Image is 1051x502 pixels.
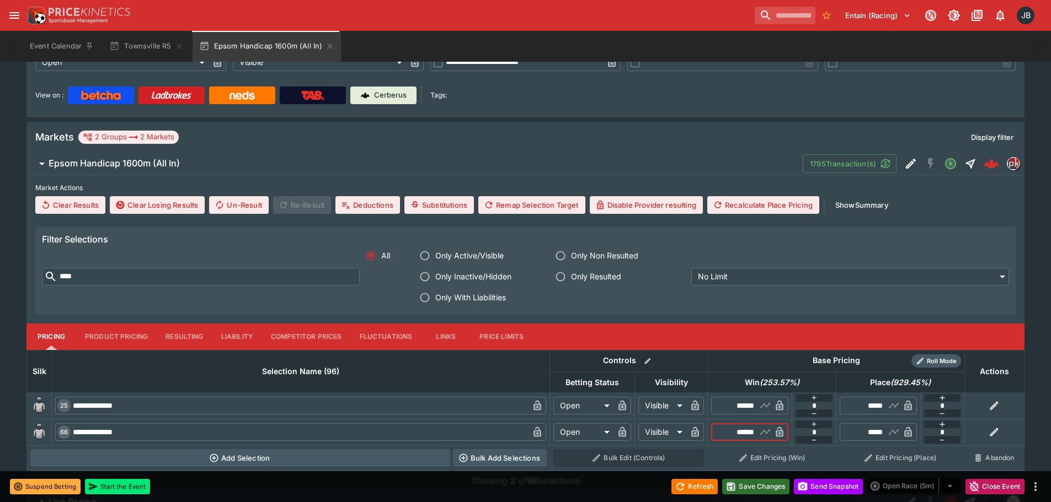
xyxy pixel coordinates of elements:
svg: Open [944,157,957,170]
img: Cerberus [361,91,370,100]
div: Visible [233,53,406,71]
span: 25 [58,402,70,409]
h6: Epsom Handicap 1600m (All In) [49,158,180,169]
div: Visible [638,397,686,414]
h5: Markets [35,131,74,143]
button: Edit Pricing (Place) [840,449,962,467]
img: blank-silk.png [30,397,48,414]
button: Epsom Handicap 1600m (All In) [193,31,342,62]
button: Townsville R5 [103,31,190,62]
button: Open [941,154,961,174]
button: Straight [961,154,980,174]
button: Edit Detail [901,154,921,174]
button: Clear Losing Results [110,196,205,214]
label: Tags: [430,87,447,104]
p: Cerberus [374,90,407,101]
img: pricekinetics [1007,158,1020,170]
div: Josh Brown [1017,7,1034,24]
button: Epsom Handicap 1600m (All In) [26,153,803,175]
span: Place(929.45%) [858,376,943,389]
img: PriceKinetics [49,8,130,16]
span: Betting Status [553,376,631,389]
button: Product Pricing [76,323,157,350]
h6: Filter Selections [42,234,1009,245]
button: Bulk Add Selections via CSV Data [453,449,547,467]
button: Competitor Prices [262,323,351,350]
button: Fluctuations [351,323,422,350]
button: Add Selection [30,449,450,467]
button: Refresh [671,479,718,494]
div: Open [35,53,209,71]
button: Bulk Edit (Controls) [553,449,705,467]
img: Ladbrokes [151,91,191,100]
th: Silk [27,350,52,392]
th: Actions [964,350,1024,392]
img: blank-silk.png [30,423,48,441]
button: Display filter [964,128,1020,146]
button: ShowSummary [829,196,895,214]
div: Visible [638,423,686,441]
span: Only Active/Visible [435,250,504,261]
button: Josh Brown [1013,3,1038,28]
span: Selection Name (96) [250,365,351,378]
button: Notifications [990,6,1010,25]
button: Remap Selection Target [478,196,585,214]
label: View on : [35,87,63,104]
span: Only Inactive/Hidden [435,271,511,282]
div: Show/hide Price Roll mode configuration. [911,354,961,368]
button: Un-Result [209,196,268,214]
img: Betcha [81,91,121,100]
button: SGM Disabled [921,154,941,174]
em: ( 929.45 %) [890,376,931,389]
button: Start the Event [85,479,150,494]
span: Only Non Resulted [571,250,638,261]
img: Neds [230,91,254,100]
button: Event Calendar [23,31,100,62]
button: open drawer [4,6,24,25]
button: Suspend Betting [10,479,81,494]
span: All [381,250,390,261]
button: Save Changes [722,479,789,494]
button: Abandon [968,449,1021,467]
button: Recalculate Place Pricing [707,196,819,214]
button: Substitutions [404,196,474,214]
span: Roll Mode [922,357,961,366]
button: Select Tenant [839,7,917,24]
span: Visibility [643,376,700,389]
img: PriceKinetics Logo [24,4,46,26]
div: 2 Groups 2 Markets [83,131,174,144]
img: logo-cerberus--red.svg [984,156,999,171]
button: No Bookmarks [818,7,835,24]
span: 66 [58,428,70,436]
a: Cerberus [350,87,417,104]
span: Win(253.57%) [733,376,812,389]
span: Only Resulted [571,271,621,282]
button: Liability [212,323,262,350]
span: Re-Result [273,196,331,214]
button: Pricing [26,323,76,350]
button: Edit Pricing (Win) [711,449,833,467]
div: No Limit [691,268,1009,285]
button: more [1029,480,1042,493]
button: 1795Transaction(s) [803,154,897,173]
input: search [755,7,815,24]
div: Open [553,397,613,414]
em: ( 253.57 %) [760,376,799,389]
div: Base Pricing [808,354,865,368]
label: Market Actions [35,180,1016,196]
button: Links [421,323,471,350]
button: Clear Results [35,196,105,214]
button: Resulting [157,323,212,350]
div: aaca3662-c673-4a88-862b-74902ada196a [984,156,999,171]
button: Disable Provider resulting [590,196,703,214]
img: TabNZ [301,91,324,100]
span: Only With Liabilities [435,292,506,303]
img: Sportsbook Management [49,18,108,23]
a: aaca3662-c673-4a88-862b-74902ada196a [980,153,1002,175]
button: Send Snapshot [794,479,863,494]
button: Bulk edit [641,354,655,368]
th: Controls [550,350,708,371]
button: Toggle light/dark mode [944,6,964,25]
div: pricekinetics [1007,157,1020,170]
